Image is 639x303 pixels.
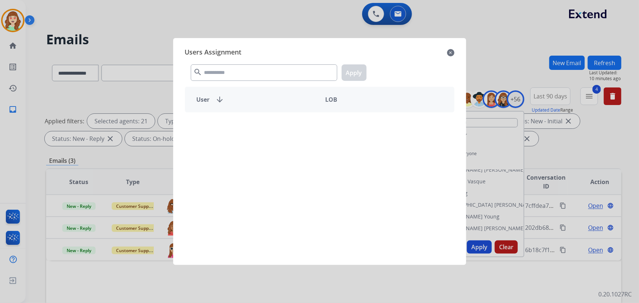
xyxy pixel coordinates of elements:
mat-icon: search [194,68,203,76]
span: Users Assignment [185,47,242,59]
mat-icon: close [447,48,454,57]
button: Apply [342,64,367,81]
div: User [191,95,320,104]
span: LOB [326,95,338,104]
mat-icon: arrow_downward [216,95,224,104]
